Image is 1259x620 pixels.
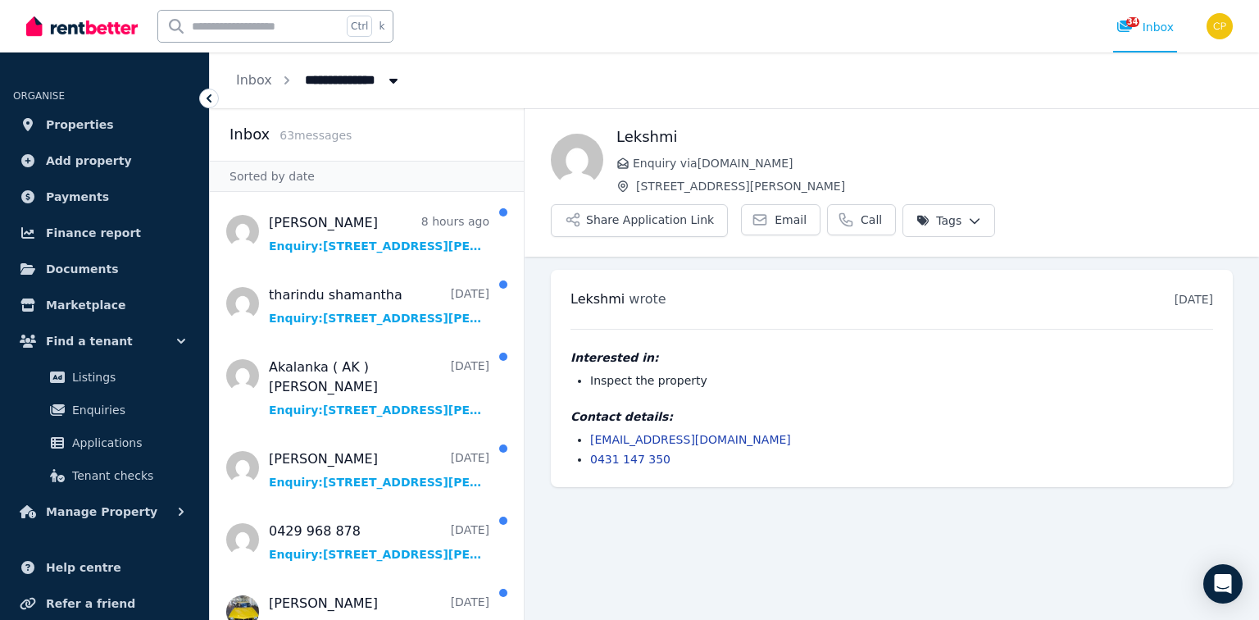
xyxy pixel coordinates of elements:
a: Call [827,204,896,235]
span: Tenant checks [72,466,183,486]
a: tharindu shamantha[DATE]Enquiry:[STREET_ADDRESS][PERSON_NAME]. [269,285,489,326]
span: wrote [629,291,666,307]
a: Payments [13,180,196,213]
span: Applications [72,433,183,453]
h4: Contact details: [570,408,1213,425]
span: Documents [46,259,119,279]
span: ORGANISE [13,90,65,102]
span: [STREET_ADDRESS][PERSON_NAME] [636,178,1233,194]
img: RentBetter [26,14,138,39]
a: Listings [20,361,189,394]
div: Open Intercom Messenger [1203,564,1243,604]
a: Tenant checks [20,459,189,492]
a: Enquiries [20,394,189,426]
span: Marketplace [46,295,125,315]
a: Akalanka ( AK ) [PERSON_NAME][DATE]Enquiry:[STREET_ADDRESS][PERSON_NAME]. [269,358,489,418]
span: Call [861,212,882,228]
span: Properties [46,115,114,134]
a: Refer a friend [13,587,196,620]
a: Add property [13,144,196,177]
span: Enquiries [72,400,183,420]
span: Lekshmi [570,291,625,307]
a: Properties [13,108,196,141]
span: Refer a friend [46,594,135,613]
a: Inbox [236,72,272,88]
a: Help centre [13,551,196,584]
span: Add property [46,151,132,171]
span: Find a tenant [46,331,133,351]
span: Help centre [46,558,121,577]
button: Share Application Link [551,204,728,237]
button: Manage Property [13,495,196,528]
span: k [379,20,384,33]
a: 0431 147 350 [590,453,670,466]
a: Applications [20,426,189,459]
a: Marketplace [13,289,196,321]
div: Sorted by date [210,161,524,192]
span: Payments [46,187,109,207]
span: Enquiry via [DOMAIN_NAME] [633,155,1233,171]
a: Finance report [13,217,196,249]
span: 34 [1126,17,1139,27]
h2: Inbox [230,123,270,146]
a: Email [741,204,820,235]
h4: Interested in: [570,349,1213,366]
span: Listings [72,367,183,387]
img: Lekshmi [551,134,603,186]
span: Finance report [46,223,141,243]
a: [PERSON_NAME]8 hours agoEnquiry:[STREET_ADDRESS][PERSON_NAME]. [269,213,489,254]
span: Email [775,212,807,228]
a: Documents [13,253,196,285]
a: [PERSON_NAME][DATE]Enquiry:[STREET_ADDRESS][PERSON_NAME]. [269,449,489,490]
h1: Lekshmi [616,125,1233,148]
div: Inbox [1116,19,1174,35]
span: 63 message s [280,129,352,142]
span: Tags [916,212,961,229]
span: Manage Property [46,502,157,522]
span: Ctrl [347,16,372,37]
a: 0429 968 878[DATE]Enquiry:[STREET_ADDRESS][PERSON_NAME]. [269,522,489,563]
a: [EMAIL_ADDRESS][DOMAIN_NAME] [590,433,791,446]
time: [DATE] [1175,293,1213,306]
button: Tags [902,204,995,237]
img: Clinton Pentland [1207,13,1233,39]
li: Inspect the property [590,372,1213,389]
nav: Breadcrumb [210,52,428,108]
button: Find a tenant [13,325,196,358]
